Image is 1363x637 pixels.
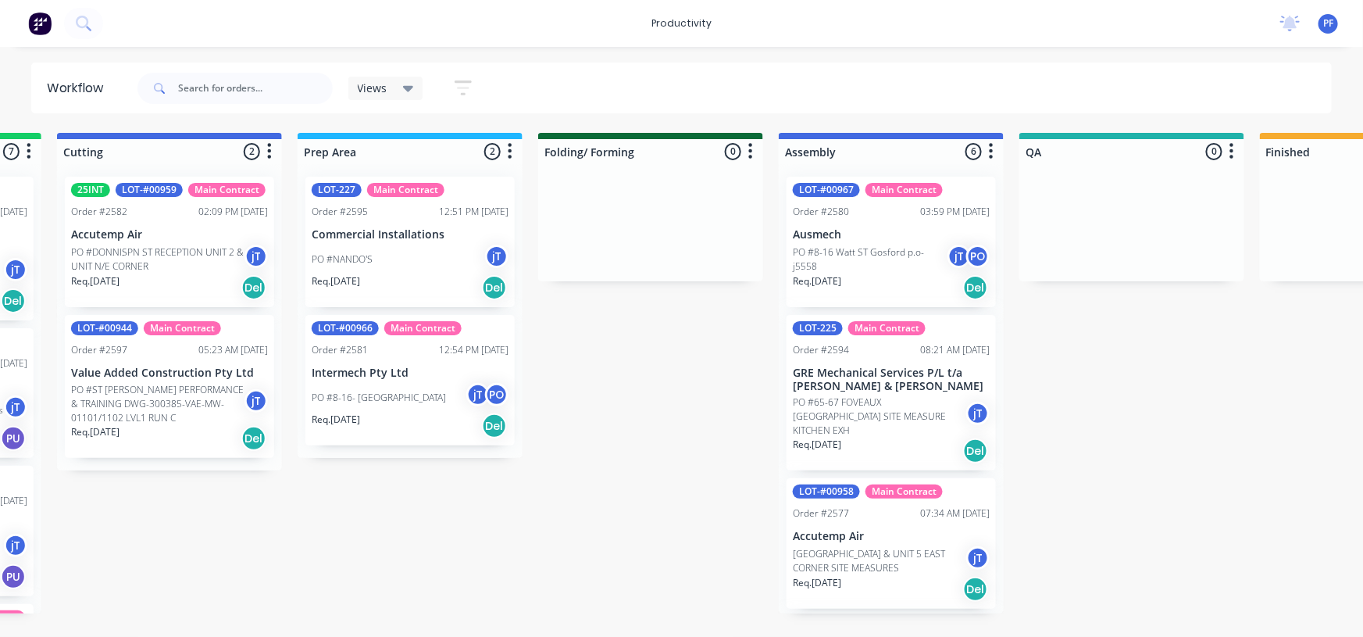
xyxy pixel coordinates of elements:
p: PO #8-16 Watt ST Gosford p.o- j5558 [793,245,947,274]
div: PU [1,564,26,589]
div: LOT-227 [312,183,362,197]
div: Del [241,275,266,300]
div: LOT-#00967 [793,183,860,197]
div: jT [244,245,268,268]
div: Main Contract [384,321,462,335]
div: Main Contract [188,183,266,197]
div: LOT-#00966Main ContractOrder #258112:54 PM [DATE]Intermech Pty LtdPO #8-16- [GEOGRAPHIC_DATA]jTPO... [305,315,515,446]
p: PO #DONNISPN ST RECEPTION UNIT 2 & UNIT N/E CORNER [71,245,244,274]
div: Main Contract [848,321,926,335]
p: Req. [DATE] [793,274,841,288]
div: jT [4,258,27,281]
div: jT [966,546,990,570]
p: Req. [DATE] [71,425,120,439]
div: Del [963,577,988,602]
p: Req. [DATE] [312,274,360,288]
div: Del [482,275,507,300]
p: Accutemp Air [793,530,990,543]
div: LOT-227Main ContractOrder #259512:51 PM [DATE]Commercial InstallationsPO #NANDO'SjTReq.[DATE]Del [305,177,515,307]
div: Del [1,288,26,313]
div: LOT-225Main ContractOrder #259408:21 AM [DATE]GRE Mechanical Services P/L t/a [PERSON_NAME] & [PE... [787,315,996,471]
div: jT [947,245,971,268]
div: jT [466,383,490,406]
div: LOT-225 [793,321,843,335]
div: LOT-#00958 [793,485,860,499]
div: 25INTLOT-#00959Main ContractOrder #258202:09 PM [DATE]Accutemp AirPO #DONNISPN ST RECEPTION UNIT ... [65,177,274,307]
p: Req. [DATE] [793,438,841,452]
p: Req. [DATE] [793,576,841,590]
div: Main Contract [865,485,943,499]
div: LOT-#00958Main ContractOrder #257707:34 AM [DATE]Accutemp Air[GEOGRAPHIC_DATA] & UNIT 5 EAST CORN... [787,478,996,609]
div: jT [4,534,27,557]
p: Ausmech [793,228,990,242]
div: jT [244,389,268,413]
p: Req. [DATE] [312,413,360,427]
div: Main Contract [367,183,444,197]
div: jT [966,402,990,425]
div: Order #2581 [312,343,368,357]
p: PO #65-67 FOVEAUX [GEOGRAPHIC_DATA] SITE MEASURE KITCHEN EXH [793,395,966,438]
div: Order #2580 [793,205,849,219]
p: [GEOGRAPHIC_DATA] & UNIT 5 EAST CORNER SITE MEASURES [793,547,966,575]
div: 12:51 PM [DATE] [439,205,508,219]
div: jT [485,245,508,268]
div: PU [1,426,26,451]
div: Del [963,438,988,463]
p: Req. [DATE] [71,274,120,288]
div: 07:34 AM [DATE] [920,506,990,521]
span: PF [1323,16,1333,30]
p: GRE Mechanical Services P/L t/a [PERSON_NAME] & [PERSON_NAME] [793,367,990,393]
div: 12:54 PM [DATE] [439,343,508,357]
div: LOT-#00944 [71,321,138,335]
span: Views [358,80,387,96]
div: Main Contract [865,183,943,197]
div: Workflow [47,79,111,98]
p: Value Added Construction Pty Ltd [71,367,268,380]
div: Order #2595 [312,205,368,219]
div: Order #2582 [71,205,127,219]
p: PO #ST [PERSON_NAME] PERFORMANCE & TRAINING DWG-300385-VAE-MW-01101/1102 LVL1 RUN C [71,383,244,425]
div: 03:59 PM [DATE] [920,205,990,219]
p: Accutemp Air [71,228,268,242]
div: 05:23 AM [DATE] [198,343,268,357]
p: PO #8-16- [GEOGRAPHIC_DATA] [312,391,446,405]
img: Factory [28,12,52,35]
input: Search for orders... [178,73,333,104]
p: Intermech Pty Ltd [312,367,508,380]
div: 25INT [71,183,110,197]
div: productivity [644,12,719,35]
div: Del [482,413,507,438]
div: Order #2577 [793,506,849,521]
div: 08:21 AM [DATE] [920,343,990,357]
div: Main Contract [144,321,221,335]
div: PO [966,245,990,268]
div: LOT-#00944Main ContractOrder #259705:23 AM [DATE]Value Added Construction Pty LtdPO #ST [PERSON_N... [65,315,274,458]
div: Order #2594 [793,343,849,357]
div: LOT-#00959 [116,183,183,197]
div: Del [963,275,988,300]
p: Commercial Installations [312,228,508,242]
div: Order #2597 [71,343,127,357]
div: PO [485,383,508,406]
div: Del [241,426,266,451]
p: PO #NANDO'S [312,252,373,267]
div: jT [4,395,27,419]
div: LOT-#00967Main ContractOrder #258003:59 PM [DATE]AusmechPO #8-16 Watt ST Gosford p.o- j5558jTPORe... [787,177,996,307]
div: LOT-#00966 [312,321,379,335]
div: 02:09 PM [DATE] [198,205,268,219]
